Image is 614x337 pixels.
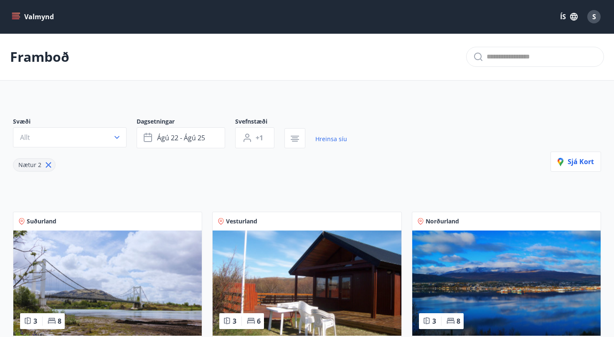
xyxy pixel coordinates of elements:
[27,217,56,226] span: Suðurland
[233,317,236,326] span: 3
[58,317,61,326] span: 8
[137,127,225,148] button: ágú 22 - ágú 25
[584,7,604,27] button: S
[20,133,30,142] span: Allt
[213,231,401,336] img: Paella dish
[558,157,594,166] span: Sjá kort
[13,231,202,336] img: Paella dish
[412,231,601,336] img: Paella dish
[235,127,274,148] button: +1
[137,117,235,127] span: Dagsetningar
[256,133,263,142] span: +1
[432,317,436,326] span: 3
[13,117,137,127] span: Svæði
[551,152,601,172] button: Sjá kort
[157,133,205,142] span: ágú 22 - ágú 25
[457,317,460,326] span: 8
[10,48,69,66] p: Framboð
[33,317,37,326] span: 3
[426,217,459,226] span: Norðurland
[592,12,596,21] span: S
[10,9,57,24] button: menu
[235,117,284,127] span: Svefnstæði
[13,127,127,147] button: Allt
[257,317,261,326] span: 6
[18,161,41,169] span: Nætur 2
[315,130,347,148] a: Hreinsa síu
[226,217,257,226] span: Vesturland
[13,158,56,172] div: Nætur 2
[556,9,582,24] button: ÍS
